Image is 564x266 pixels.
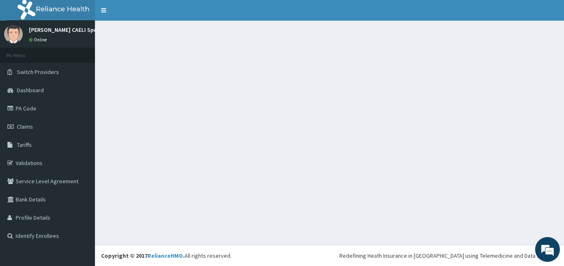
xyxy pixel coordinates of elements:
span: Dashboard [17,86,44,94]
p: [PERSON_NAME] CAELI Specialist Hospital and Maternity [29,27,174,33]
a: RelianceHMO [147,252,183,259]
img: User Image [4,25,23,43]
div: Redefining Heath Insurance in [GEOGRAPHIC_DATA] using Telemedicine and Data Science! [339,252,558,260]
strong: Copyright © 2017 . [101,252,185,259]
span: Claims [17,123,33,130]
footer: All rights reserved. [95,245,564,266]
span: Switch Providers [17,68,59,76]
a: Online [29,37,49,43]
span: Tariffs [17,141,32,149]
